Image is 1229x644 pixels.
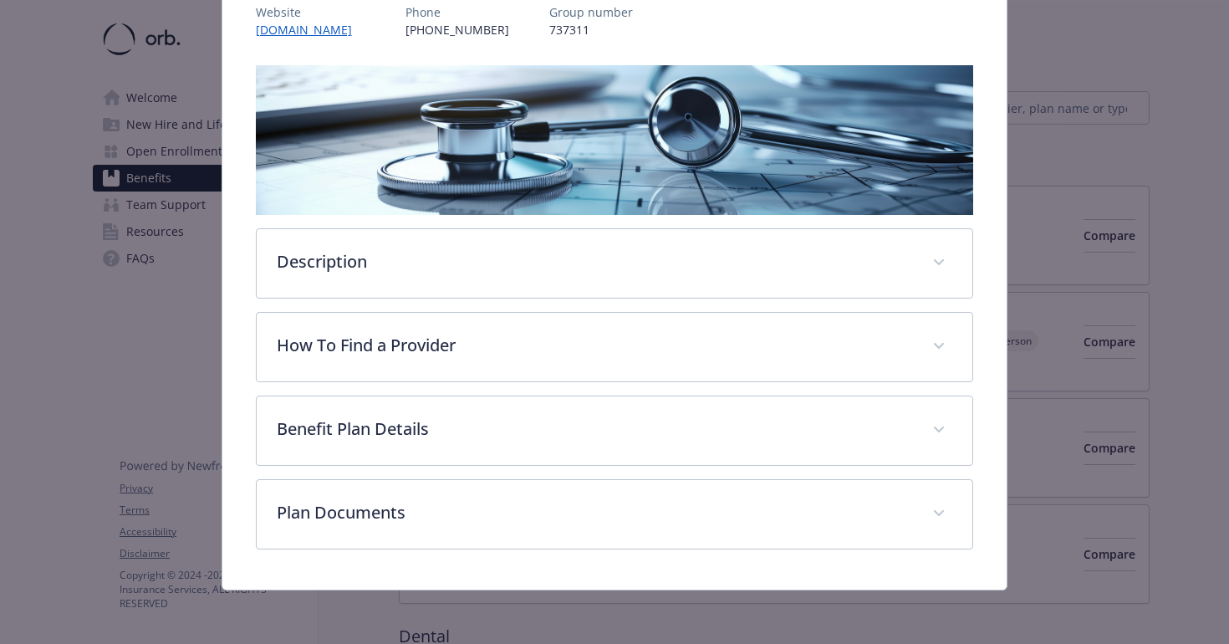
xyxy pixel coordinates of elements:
div: Plan Documents [257,480,973,549]
p: Plan Documents [277,500,913,525]
a: [DOMAIN_NAME] [256,22,365,38]
p: Description [277,249,913,274]
div: Benefit Plan Details [257,396,973,465]
div: How To Find a Provider [257,313,973,381]
p: Group number [549,3,633,21]
p: Phone [405,3,509,21]
p: How To Find a Provider [277,333,913,358]
p: Benefit Plan Details [277,417,913,442]
p: Website [256,3,365,21]
img: banner [256,65,974,215]
div: Description [257,229,973,298]
p: [PHONE_NUMBER] [405,21,509,38]
p: 737311 [549,21,633,38]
